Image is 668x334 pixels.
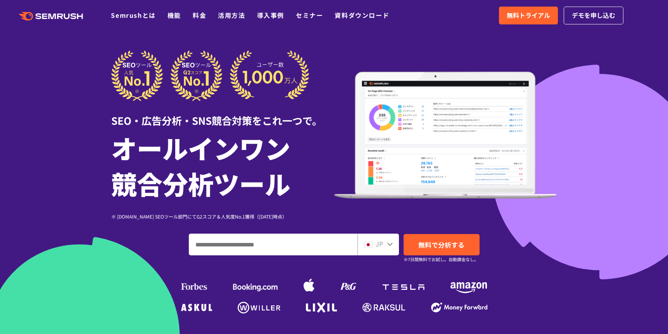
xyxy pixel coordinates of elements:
a: 活用方法 [218,10,245,20]
a: 資料ダウンロード [335,10,389,20]
a: 導入事例 [257,10,284,20]
span: JP [376,239,383,248]
a: 料金 [193,10,206,20]
input: ドメイン、キーワードまたはURLを入力してください [189,234,357,255]
div: ※ [DOMAIN_NAME] SEOツール部門にてG2スコア＆人気度No.1獲得（[DATE]時点） [111,213,334,220]
a: Semrushとは [111,10,155,20]
a: セミナー [296,10,323,20]
span: デモを申し込む [572,10,615,21]
div: SEO・広告分析・SNS競合対策をこれ一つで。 [111,101,334,128]
a: 無料で分析する [404,234,480,255]
a: デモを申し込む [564,7,623,24]
span: 無料トライアル [507,10,550,21]
span: 無料で分析する [418,240,464,250]
h1: オールインワン 競合分析ツール [111,130,334,201]
a: 機能 [167,10,181,20]
small: ※7日間無料でお試し。自動課金なし。 [404,256,478,263]
a: 無料トライアル [499,7,558,24]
